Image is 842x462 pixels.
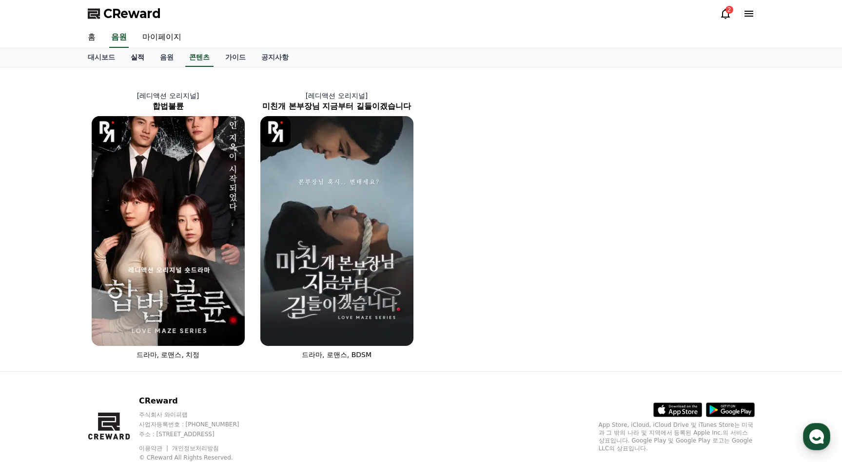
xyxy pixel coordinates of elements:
a: 실적 [123,48,152,67]
span: 드라마, 로맨스, BDSM [302,351,372,359]
img: 미친개 본부장님 지금부터 길들이겠습니다 [260,116,413,346]
a: 공지사항 [254,48,296,67]
a: 대시보드 [80,48,123,67]
a: 대화 [64,309,126,334]
a: 가이드 [217,48,254,67]
span: CReward [103,6,161,21]
a: 마이페이지 [135,27,189,48]
p: © CReward All Rights Reserved. [139,454,258,462]
h2: 미친개 본부장님 지금부터 길들이겠습니다 [253,100,421,112]
p: 주소 : [STREET_ADDRESS] [139,430,258,438]
h2: 합법불륜 [84,100,253,112]
p: [레디액션 오리지널] [253,91,421,100]
a: CReward [88,6,161,21]
span: 설정 [151,324,162,332]
a: 2 [720,8,731,20]
span: 드라마, 로맨스, 치정 [137,351,200,359]
a: 콘텐츠 [185,48,214,67]
img: [object Object] Logo [260,116,291,147]
p: App Store, iCloud, iCloud Drive 및 iTunes Store는 미국과 그 밖의 나라 및 지역에서 등록된 Apple Inc.의 서비스 상표입니다. Goo... [599,421,755,452]
p: 주식회사 와이피랩 [139,411,258,419]
a: 홈 [3,309,64,334]
a: 음원 [109,27,129,48]
span: 홈 [31,324,37,332]
a: 홈 [80,27,103,48]
a: 개인정보처리방침 [172,445,219,452]
p: [레디액션 오리지널] [84,91,253,100]
p: CReward [139,395,258,407]
a: [레디액션 오리지널] 미친개 본부장님 지금부터 길들이겠습니다 미친개 본부장님 지금부터 길들이겠습니다 [object Object] Logo 드라마, 로맨스, BDSM [253,83,421,367]
span: 대화 [89,324,101,332]
p: 사업자등록번호 : [PHONE_NUMBER] [139,421,258,428]
img: 합법불륜 [92,116,245,346]
div: 2 [725,6,733,14]
a: 이용약관 [139,445,170,452]
a: 음원 [152,48,181,67]
img: [object Object] Logo [92,116,122,147]
a: [레디액션 오리지널] 합법불륜 합법불륜 [object Object] Logo 드라마, 로맨스, 치정 [84,83,253,367]
a: 설정 [126,309,187,334]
